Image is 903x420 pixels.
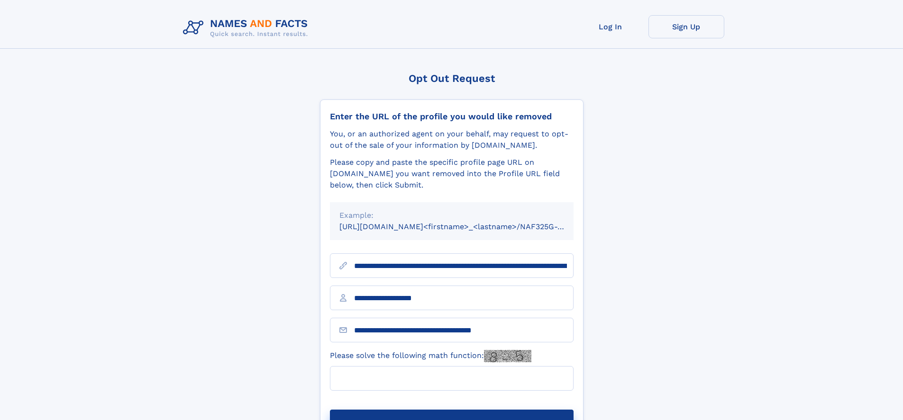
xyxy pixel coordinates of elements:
[339,222,592,231] small: [URL][DOMAIN_NAME]<firstname>_<lastname>/NAF325G-xxxxxxxx
[179,15,316,41] img: Logo Names and Facts
[330,111,574,122] div: Enter the URL of the profile you would like removed
[648,15,724,38] a: Sign Up
[330,128,574,151] div: You, or an authorized agent on your behalf, may request to opt-out of the sale of your informatio...
[330,157,574,191] div: Please copy and paste the specific profile page URL on [DOMAIN_NAME] you want removed into the Pr...
[573,15,648,38] a: Log In
[330,350,531,362] label: Please solve the following math function:
[339,210,564,221] div: Example:
[320,72,584,84] div: Opt Out Request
